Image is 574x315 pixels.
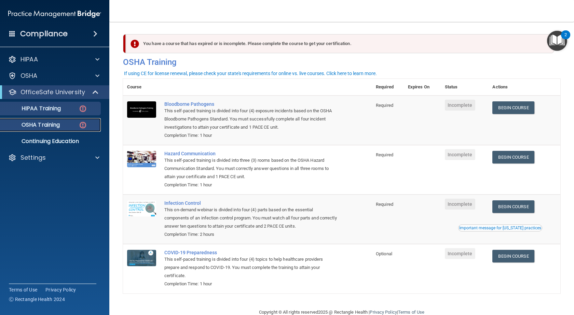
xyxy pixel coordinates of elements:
[488,79,560,96] th: Actions
[445,100,475,111] span: Incomplete
[164,101,338,107] a: Bloodborne Pathogens
[459,226,541,230] div: Important message for [US_STATE] practices
[8,55,99,63] a: HIPAA
[458,225,542,231] button: Read this if you are a dental practitioner in the state of CA
[164,250,338,255] a: COVID-19 Preparedness
[126,34,554,53] div: You have a course that has expired or is incomplete. Please complete the course to get your certi...
[164,200,338,206] a: Infection Control
[8,72,99,80] a: OSHA
[376,251,392,256] span: Optional
[547,31,567,51] button: Open Resource Center, 2 new notifications
[164,131,338,140] div: Completion Time: 1 hour
[376,103,393,108] span: Required
[164,230,338,239] div: Completion Time: 2 hours
[9,296,65,303] span: Ⓒ Rectangle Health 2024
[79,121,87,129] img: danger-circle.6113f641.png
[164,280,338,288] div: Completion Time: 1 hour
[4,105,61,112] p: HIPAA Training
[445,199,475,210] span: Incomplete
[441,79,489,96] th: Status
[4,121,60,128] p: OSHA Training
[123,79,160,96] th: Course
[79,104,87,113] img: danger-circle.6113f641.png
[123,70,378,77] button: If using CE for license renewal, please check your state's requirements for online vs. live cours...
[372,79,404,96] th: Required
[164,107,338,131] div: This self-paced training is divided into four (4) exposure incidents based on the OSHA Bloodborne...
[492,200,534,213] a: Begin Course
[45,286,76,293] a: Privacy Policy
[445,248,475,259] span: Incomplete
[8,88,99,96] a: OfficeSafe University
[131,40,139,48] img: exclamation-circle-solid-danger.72ef9ffc.png
[492,151,534,163] a: Begin Course
[398,310,424,315] a: Terms of Use
[492,250,534,262] a: Begin Course
[20,154,46,162] p: Settings
[492,101,534,114] a: Begin Course
[456,267,566,294] iframe: Drift Widget Chat Controller
[164,255,338,280] div: This self-paced training is divided into four (4) topics to help healthcare providers prepare and...
[445,149,475,160] span: Incomplete
[20,55,38,63] p: HIPAA
[164,206,338,230] div: This on-demand webinar is divided into four (4) parts based on the essential components of an inf...
[123,57,560,67] h4: OSHA Training
[404,79,441,96] th: Expires On
[164,151,338,156] a: Hazard Communication
[8,154,99,162] a: Settings
[164,181,338,189] div: Completion Time: 1 hour
[8,7,101,21] img: PMB logo
[370,310,397,315] a: Privacy Policy
[4,138,98,145] p: Continuing Education
[376,152,393,157] span: Required
[164,156,338,181] div: This self-paced training is divided into three (3) rooms based on the OSHA Hazard Communication S...
[20,88,85,96] p: OfficeSafe University
[9,286,37,293] a: Terms of Use
[376,202,393,207] span: Required
[20,72,38,80] p: OSHA
[124,71,377,76] div: If using CE for license renewal, please check your state's requirements for online vs. live cours...
[20,29,68,39] h4: Compliance
[564,35,567,44] div: 2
